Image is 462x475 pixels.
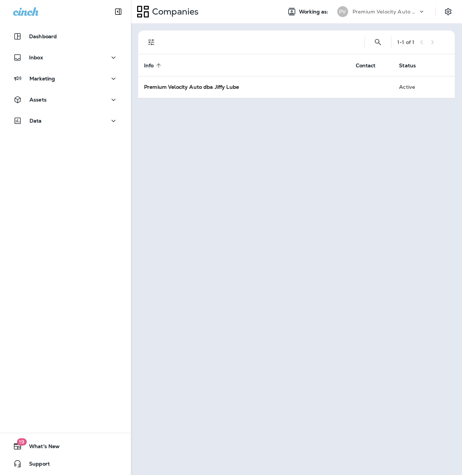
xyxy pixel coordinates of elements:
[397,39,414,45] div: 1 - 1 of 1
[7,71,124,86] button: Marketing
[17,438,27,446] span: 19
[7,29,124,44] button: Dashboard
[22,443,60,452] span: What's New
[144,62,163,69] span: Info
[399,62,425,69] span: Status
[7,92,124,107] button: Assets
[371,35,385,49] button: Search Companies
[7,50,124,65] button: Inbox
[144,63,154,69] span: Info
[353,9,418,15] p: Premium Velocity Auto dba Jiffy Lube
[144,35,159,49] button: Filters
[29,55,43,60] p: Inbox
[29,118,42,124] p: Data
[149,6,199,17] p: Companies
[356,62,385,69] span: Contact
[29,33,57,39] p: Dashboard
[393,76,434,98] td: Active
[337,6,348,17] div: PV
[29,76,55,81] p: Marketing
[299,9,330,15] span: Working as:
[7,113,124,128] button: Data
[356,63,376,69] span: Contact
[144,84,239,90] strong: Premium Velocity Auto dba Jiffy Lube
[7,439,124,454] button: 19What's New
[7,456,124,471] button: Support
[29,97,47,103] p: Assets
[22,461,50,470] span: Support
[442,5,455,18] button: Settings
[108,4,128,19] button: Collapse Sidebar
[399,63,416,69] span: Status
